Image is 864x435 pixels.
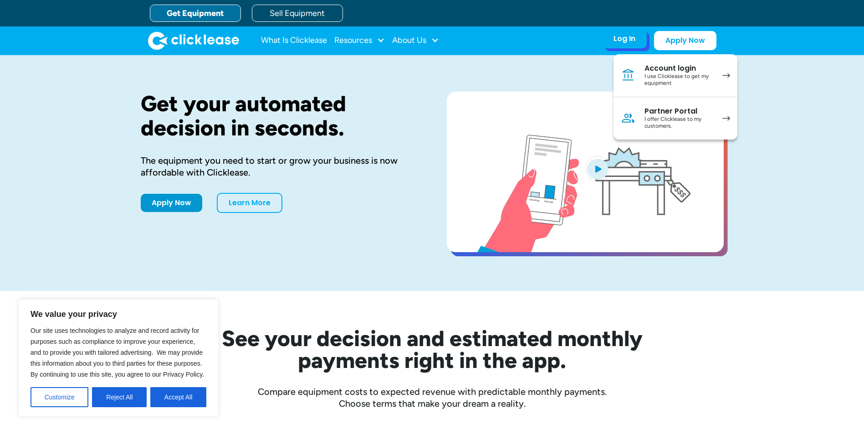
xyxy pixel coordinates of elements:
[722,73,730,78] img: arrow
[447,92,724,252] a: open lightbox
[31,387,88,407] button: Customize
[644,64,713,73] div: Account login
[141,155,418,178] div: The equipment you need to start or grow your business is now affordable with Clicklease.
[644,116,713,130] div: I offer Clicklease to my customers.
[31,309,206,320] p: We value your privacy
[613,34,635,43] div: Log In
[31,327,204,378] span: Our site uses technologies to analyze and record activity for purposes such as compliance to impr...
[92,387,147,407] button: Reject All
[644,73,713,87] div: I use Clicklease to get my equipment
[252,5,343,22] a: Sell Equipment
[217,193,282,213] a: Learn More
[613,54,737,97] a: Account loginI use Clicklease to get my equipment
[722,116,730,121] img: arrow
[613,97,737,140] a: Partner PortalI offer Clicklease to my customers.
[141,386,724,409] div: Compare equipment costs to expected revenue with predictable monthly payments. Choose terms that ...
[261,31,327,50] a: What Is Clicklease
[392,31,439,50] div: About Us
[654,31,716,50] a: Apply Now
[148,31,239,50] img: Clicklease logo
[177,327,687,371] h2: See your decision and estimated monthly payments right in the app.
[150,5,241,22] a: Get Equipment
[585,156,610,181] img: Blue play button logo on a light blue circular background
[150,387,206,407] button: Accept All
[621,68,635,83] img: Bank icon
[613,54,737,140] nav: Log In
[141,92,418,140] h1: Get your automated decision in seconds.
[644,107,713,116] div: Partner Portal
[334,31,385,50] div: Resources
[148,31,239,50] a: home
[621,111,635,125] img: Person icon
[141,194,202,212] a: Apply Now
[18,299,219,417] div: We value your privacy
